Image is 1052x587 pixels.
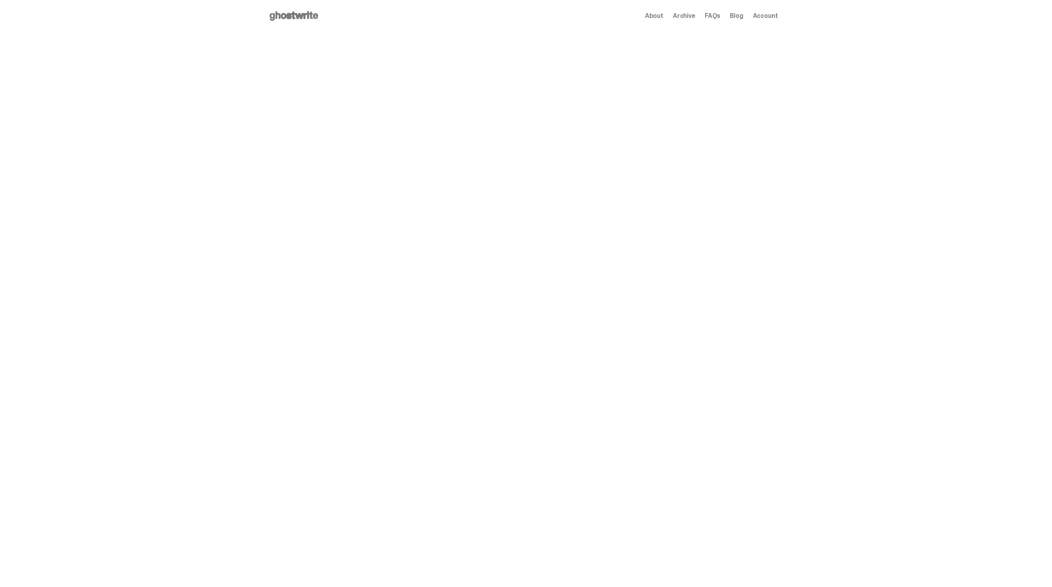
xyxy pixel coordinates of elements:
[673,13,695,19] a: Archive
[645,13,663,19] a: About
[730,13,743,19] a: Blog
[705,13,720,19] a: FAQs
[753,13,778,19] a: Account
